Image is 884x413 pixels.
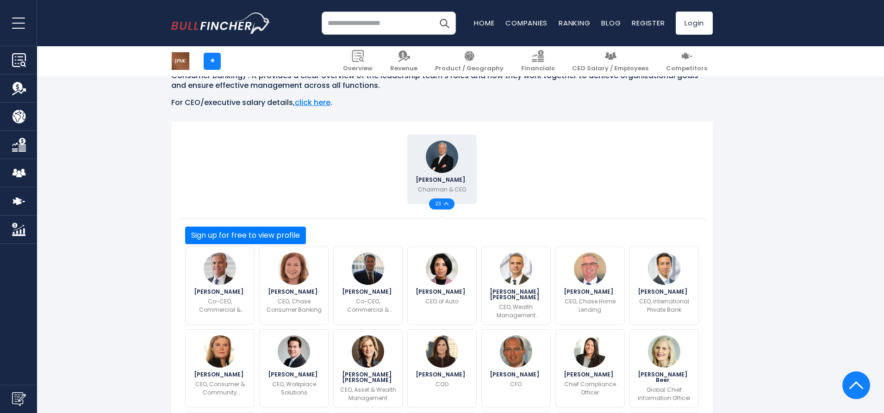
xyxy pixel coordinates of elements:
a: CEO Salary / Employees [567,46,654,76]
span: Competitors [666,65,707,73]
a: Leslie Wims Morris [PERSON_NAME] CEO of Auto [407,247,477,325]
span: [PERSON_NAME] [342,289,394,295]
span: [PERSON_NAME] [564,289,616,295]
a: Revenue [385,46,423,76]
img: Jennifer Piepszak [426,335,458,368]
span: Product / Geography [435,65,504,73]
a: Jennifer Piepszak [PERSON_NAME] COO [407,329,477,407]
span: Financials [521,65,554,73]
a: Ranking [559,18,590,28]
p: CEO, Wealth Management Solutions [487,303,545,320]
a: Jamie Dimon [PERSON_NAME] Chairman & CEO 23 [407,135,477,204]
p: Co-CEO, Commercial & Investment Bank [191,297,249,314]
span: [PERSON_NAME] [564,372,616,377]
a: click here [295,97,330,108]
a: Financials [516,46,560,76]
img: Vince La Padula [278,335,310,368]
a: Martin Guillermo Marron [PERSON_NAME] [PERSON_NAME] CEO, Wealth Management Solutions [481,247,551,325]
img: Marianne Lake [204,335,236,368]
button: Sign up for free to view profile [185,227,306,244]
span: [PERSON_NAME] [638,289,690,295]
img: bullfincher logo [171,12,271,34]
a: Jeremy Barnum [PERSON_NAME] CFO [481,329,551,407]
span: [PERSON_NAME] [PERSON_NAME] [487,289,545,300]
a: Troy Rohrbaugh [PERSON_NAME] Co-CEO, Commercial & Investment Bank [333,247,403,325]
span: Overview [343,65,373,73]
span: [PERSON_NAME] [194,372,246,377]
p: CEO, Consumer & Community Banking [191,380,249,397]
img: Sean Grzebin [574,253,606,285]
a: Mary Callahan Erdoes [PERSON_NAME] [PERSON_NAME] CEO, Asset & Wealth Management [333,329,403,407]
p: CFO [510,380,522,388]
a: Marianne Lake [PERSON_NAME] CEO, Consumer & Community Banking [185,329,255,407]
img: JPM logo [172,52,189,70]
img: Danielle Bartolomei [574,335,606,368]
img: Douglas B. Petno [204,253,236,285]
img: Lori A. Beer [648,335,680,368]
a: Sean Grzebin [PERSON_NAME] CEO, Chase Home Lending [555,247,625,325]
p: COO [436,380,448,388]
a: Product / Geography [430,46,509,76]
a: Blog [601,18,621,28]
p: This JPMorgan Chase & Co. org chart highlights the company’s organizational structure and leaders... [171,52,713,91]
p: CEO, Chase Consumer Banking [265,297,323,314]
p: Global Chief Information Officer [635,386,693,402]
a: Companies [505,18,548,28]
a: Go to homepage [171,12,271,34]
img: Jamie Dimon [426,141,458,173]
img: Adam Tejpaul [648,253,680,285]
a: Adam Tejpaul [PERSON_NAME] CEO, International Private Bank [629,247,699,325]
span: [PERSON_NAME] [490,372,542,377]
p: For CEO/executive salary details, . [171,98,713,108]
a: Overview [337,46,378,76]
a: Jennifer Roberts [PERSON_NAME] CEO, Chase Consumer Banking [259,247,329,325]
span: [PERSON_NAME] [268,372,320,377]
p: CEO, Workplace Solutions [265,380,323,397]
a: Home [474,18,494,28]
p: Chairman & CEO [418,185,466,194]
p: Chief Compliance Officer [561,380,619,397]
a: Danielle Bartolomei [PERSON_NAME] Chief Compliance Officer [555,329,625,407]
p: CEO, Chase Home Lending [561,297,619,314]
a: Competitors [660,46,713,76]
span: [PERSON_NAME] [268,289,320,295]
img: Troy Rohrbaugh [352,253,384,285]
a: Register [632,18,665,28]
p: CEO of Auto [425,297,458,306]
a: Lori A. Beer [PERSON_NAME] Beer Global Chief Information Officer [629,329,699,407]
img: Leslie Wims Morris [426,253,458,285]
span: [PERSON_NAME] Beer [635,372,693,383]
button: Search [433,12,456,35]
a: Douglas B. Petno [PERSON_NAME] Co-CEO, Commercial & Investment Bank [185,247,255,325]
a: + [204,53,221,70]
span: 23 [435,202,444,206]
span: [PERSON_NAME] [416,289,468,295]
img: Jeremy Barnum [500,335,532,368]
p: Co-CEO, Commercial & Investment Bank [339,297,397,314]
img: Mary Callahan Erdoes [352,335,384,368]
img: Jennifer Roberts [278,253,310,285]
span: Revenue [390,65,417,73]
span: [PERSON_NAME] [194,289,246,295]
p: CEO, International Private Bank [635,297,693,314]
img: Martin Guillermo Marron [500,253,532,285]
span: [PERSON_NAME] [416,372,468,377]
a: Login [676,12,713,35]
span: [PERSON_NAME] [416,177,468,183]
span: CEO Salary / Employees [572,65,648,73]
a: Vince La Padula [PERSON_NAME] CEO, Workplace Solutions [259,329,329,407]
span: [PERSON_NAME] [PERSON_NAME] [339,372,397,383]
p: CEO, Asset & Wealth Management [339,386,397,402]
